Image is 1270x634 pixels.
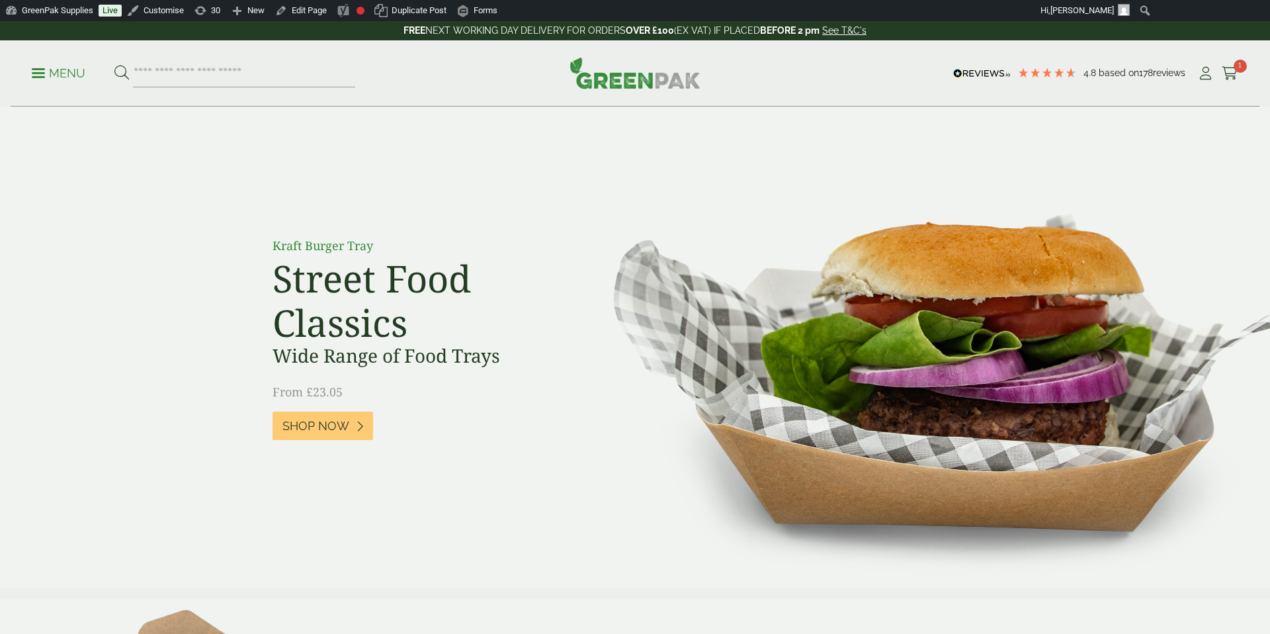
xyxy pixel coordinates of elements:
span: 4.8 [1083,68,1099,78]
strong: OVER £100 [626,25,674,36]
i: Cart [1222,67,1238,80]
span: 178 [1139,68,1153,78]
span: 1 [1234,60,1247,73]
p: Kraft Burger Tray [273,237,570,255]
span: Based on [1099,68,1139,78]
span: Shop Now [282,419,349,433]
i: My Account [1197,67,1214,80]
span: From £23.05 [273,384,343,400]
img: Street Food Classics [571,107,1270,588]
a: 1 [1222,64,1238,83]
span: reviews [1153,68,1185,78]
img: REVIEWS.io [953,69,1011,78]
a: Menu [32,66,85,79]
a: See T&C's [822,25,867,36]
strong: FREE [403,25,425,36]
p: Menu [32,66,85,81]
span: [PERSON_NAME] [1050,5,1114,15]
a: Live [99,5,122,17]
h2: Street Food Classics [273,256,570,345]
h3: Wide Range of Food Trays [273,345,570,367]
div: Focus keyphrase not set [357,7,364,15]
div: 4.78 Stars [1017,67,1077,79]
a: Shop Now [273,412,373,440]
img: GreenPak Supplies [570,57,700,89]
strong: BEFORE 2 pm [760,25,820,36]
